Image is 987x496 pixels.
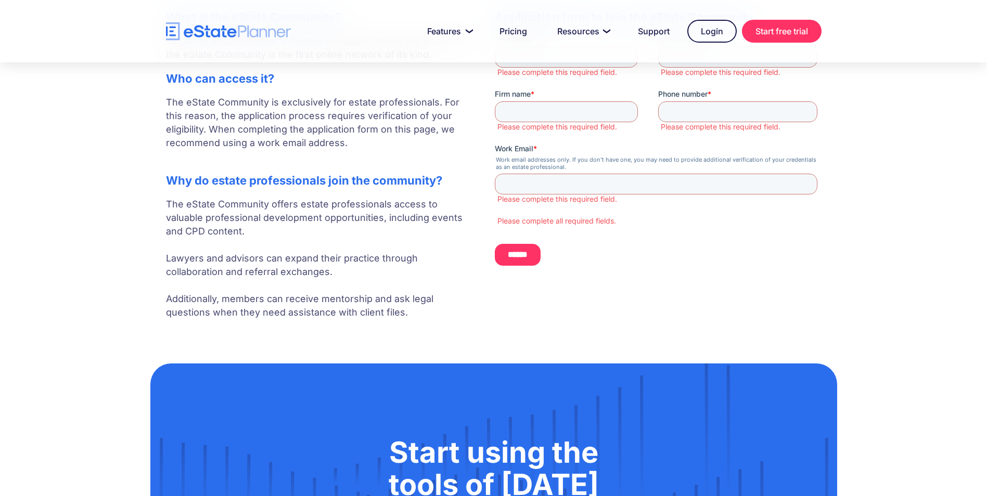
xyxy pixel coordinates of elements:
[166,96,474,163] p: The eState Community is exclusively for estate professionals. For this reason, the application pr...
[166,198,474,319] p: The eState Community offers estate professionals access to valuable professional development oppo...
[545,21,620,42] a: Resources
[495,34,822,275] iframe: Form 0
[166,174,474,187] h2: Why do estate professionals join the community?
[487,21,540,42] a: Pricing
[166,22,291,41] a: home
[415,21,482,42] a: Features
[625,21,682,42] a: Support
[687,20,737,43] a: Login
[166,72,474,85] h2: Who can access it?
[742,20,822,43] a: Start free trial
